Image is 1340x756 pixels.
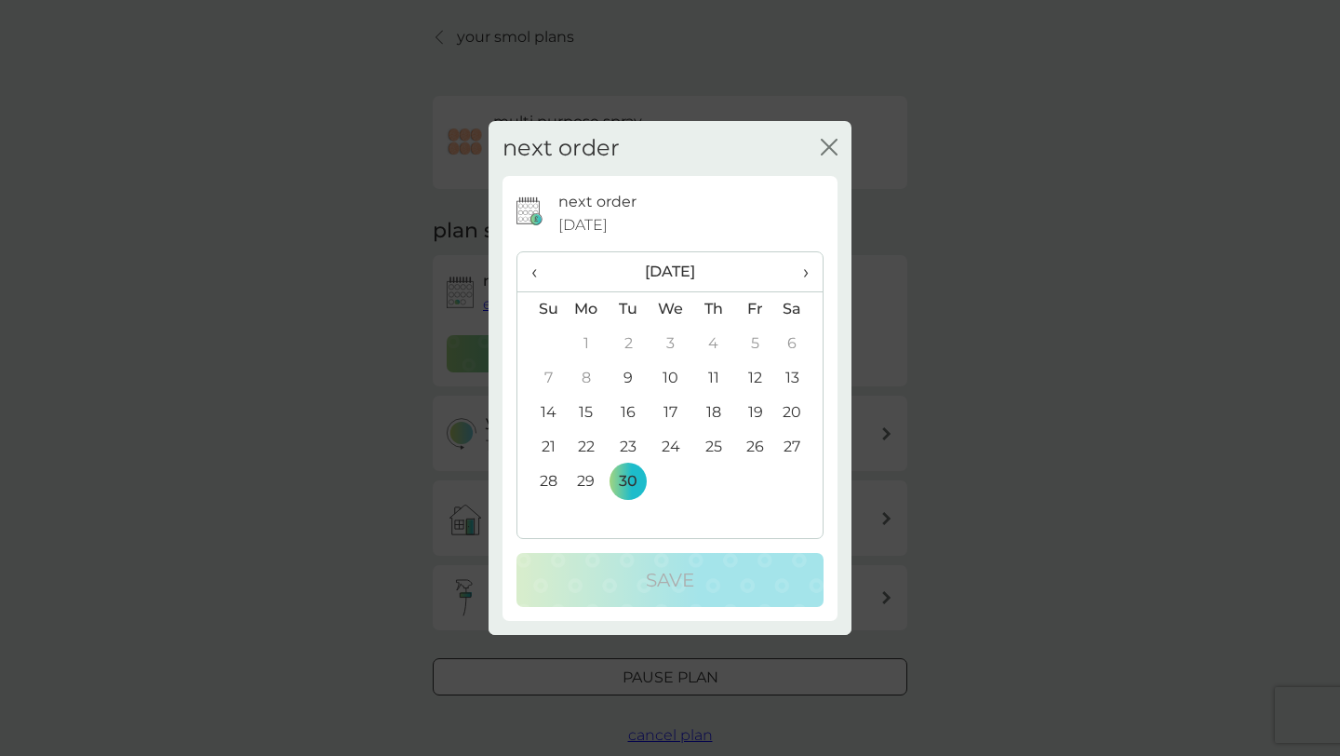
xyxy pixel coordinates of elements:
th: Su [517,291,565,327]
h2: next order [502,135,620,162]
th: Th [692,291,734,327]
td: 29 [565,465,608,499]
td: 21 [517,430,565,465]
td: 3 [650,327,692,361]
td: 1 [565,327,608,361]
td: 28 [517,465,565,499]
td: 26 [734,430,776,465]
th: [DATE] [565,252,776,292]
td: 17 [650,396,692,430]
button: close [821,139,837,158]
td: 25 [692,430,734,465]
button: Save [516,553,824,607]
td: 7 [517,361,565,396]
td: 9 [608,361,650,396]
td: 27 [776,430,823,465]
span: ‹ [531,252,551,291]
span: [DATE] [558,213,608,237]
th: Sa [776,291,823,327]
th: Tu [608,291,650,327]
td: 19 [734,396,776,430]
td: 2 [608,327,650,361]
td: 22 [565,430,608,465]
td: 13 [776,361,823,396]
td: 6 [776,327,823,361]
td: 10 [650,361,692,396]
td: 18 [692,396,734,430]
td: 11 [692,361,734,396]
th: We [650,291,692,327]
th: Mo [565,291,608,327]
span: › [790,252,809,291]
td: 24 [650,430,692,465]
td: 4 [692,327,734,361]
p: Save [646,565,694,595]
td: 23 [608,430,650,465]
td: 12 [734,361,776,396]
td: 15 [565,396,608,430]
td: 30 [608,465,650,499]
td: 5 [734,327,776,361]
p: next order [558,190,636,214]
td: 20 [776,396,823,430]
td: 8 [565,361,608,396]
th: Fr [734,291,776,327]
td: 14 [517,396,565,430]
td: 16 [608,396,650,430]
